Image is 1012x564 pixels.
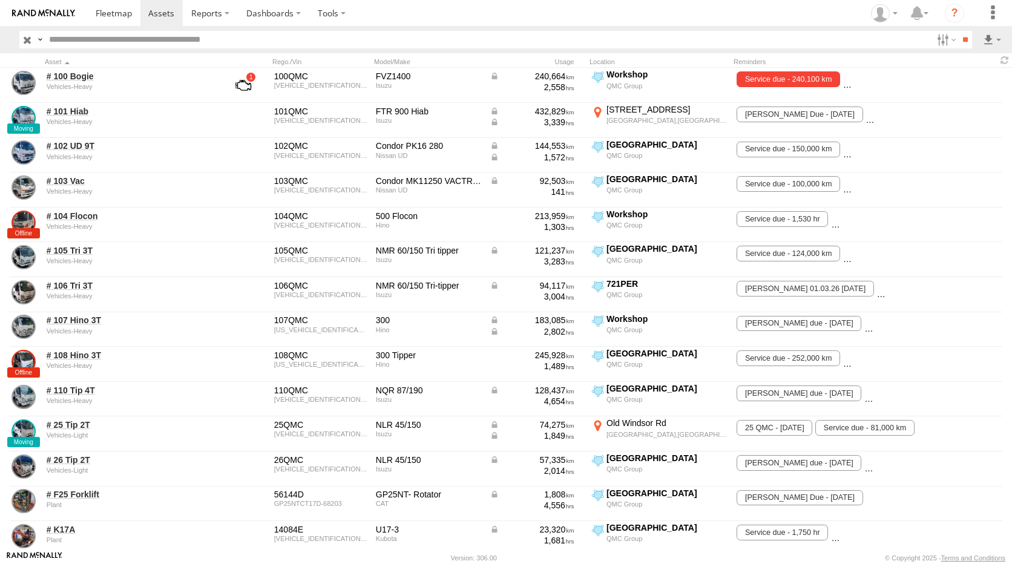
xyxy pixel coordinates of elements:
div: Version: 306.00 [451,554,497,562]
a: View Asset Details [11,315,36,339]
div: Data from Vehicle CANbus [490,140,574,151]
div: 4,654 [490,396,574,407]
div: JNBMKB8EL00L00619 [274,186,367,194]
div: JHHACS3H60K001714 [274,361,367,368]
div: NQR 87/190 [376,385,481,396]
div: [GEOGRAPHIC_DATA] [606,522,727,533]
div: Condor MK11250 VACTRUCK [376,175,481,186]
div: 56144D [274,489,367,500]
div: QMC Group [606,395,727,404]
div: JAANLR85EM7101367 [274,465,367,473]
i: ? [945,4,964,23]
a: View Asset Details [11,211,36,235]
a: # F25 Forklift [47,489,212,500]
label: Search Query [35,31,45,48]
div: Data from Vehicle CANbus [490,106,574,117]
span: REGO DUE - 16/06/2026 [843,176,971,192]
div: Isuzu [376,465,481,473]
div: QMC Group [606,326,727,334]
div: Workshop [606,313,727,324]
div: undefined [47,501,212,508]
a: Terms and Conditions [941,554,1005,562]
span: REGO DUE - 05/02/2026 [843,350,971,366]
a: View Asset Details [11,385,36,409]
a: View Asset Details [11,419,36,444]
div: 300 Tipper [376,350,481,361]
div: Data from Vehicle CANbus [490,315,574,326]
a: # 108 Hino 3T [47,350,212,361]
div: 107QMC [274,315,367,326]
img: rand-logo.svg [12,9,75,18]
label: Click to View Current Location [590,243,729,276]
span: Service due - 124,000 km [737,246,840,261]
div: 2,014 [490,465,574,476]
a: # 25 Tip 2T [47,419,212,430]
a: View Asset Details [11,106,36,130]
div: JAAN1R75HM7100063 [274,396,367,403]
div: undefined [47,118,212,125]
div: GP25NTCT17D-68203 [274,500,367,507]
div: JAANLR85EJ7104031 [274,430,367,438]
div: Data from Vehicle CANbus [490,175,574,186]
div: Data from Vehicle CANbus [490,385,574,396]
div: 104QMC [274,211,367,221]
span: Service due - 135,000 km [864,385,968,401]
div: 4,556 [490,500,574,511]
span: Service due - 81,000 km [815,420,915,436]
div: Workshop [606,69,727,80]
a: # 102 UD 9T [47,140,212,151]
div: [GEOGRAPHIC_DATA] [606,348,727,359]
span: Service due - 1,750 hr [737,525,828,540]
a: # 26 Tip 2T [47,454,212,465]
div: Isuzu [376,291,481,298]
a: View Asset Details [11,454,36,479]
div: Condor PK16 280 [376,140,481,151]
div: 1,489 [490,361,574,372]
div: Data from Vehicle CANbus [490,524,574,535]
div: JHDFD7JLMXXX10821 [274,221,367,229]
a: # 104 Flocon [47,211,212,221]
a: # 105 Tri 3T [47,245,212,256]
div: undefined [47,362,212,369]
div: JAANMR85EL7100641 [274,256,367,263]
div: 26QMC [274,454,367,465]
a: View Asset Details [11,350,36,374]
span: rego due - 26/04/2026 [831,525,956,540]
a: View Asset Details [11,280,36,304]
a: # 110 Tip 4T [47,385,212,396]
div: [GEOGRAPHIC_DATA] [606,174,727,185]
label: Click to View Current Location [590,522,729,555]
div: Data from Vehicle CANbus [490,430,574,441]
span: Rego Due - 19/07/2026 [843,246,969,261]
div: [GEOGRAPHIC_DATA],[GEOGRAPHIC_DATA] [606,430,727,439]
div: Data from Vehicle CANbus [490,280,574,291]
div: QMC Group [606,534,727,543]
div: 300 [376,315,481,326]
a: # 107 Hino 3T [47,315,212,326]
div: QMC Group [606,221,727,229]
div: Usage [488,57,585,66]
div: Location [590,57,729,66]
span: Rego due - 21/05/2026 [737,316,861,332]
label: Click to View Current Location [590,278,729,311]
div: Data from Vehicle CANbus [490,326,574,337]
div: Isuzu [376,117,481,124]
label: Click to View Current Location [590,488,729,520]
div: Hino [376,221,481,229]
div: KBCAZ24CTM3A52283 [274,535,367,542]
div: Data from Vehicle CANbus [490,489,574,500]
label: Click to View Current Location [590,383,729,416]
span: Service due - 240,100 km [737,71,840,87]
span: rego due - 10/04/2026 [843,71,968,87]
span: Service due - 440,000 km [866,107,970,122]
div: undefined [47,292,212,300]
a: Visit our Website [7,552,62,564]
a: # 100 Bogie [47,71,212,82]
span: Service due - 188,000 km [864,316,968,332]
div: Isuzu [376,430,481,438]
span: Rego due - 06/06/2026 [737,455,861,471]
div: NLR 45/150 [376,454,481,465]
div: FTR 900 Hiab [376,106,481,117]
div: Click to Sort [45,57,214,66]
a: View Asset Details [11,140,36,165]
